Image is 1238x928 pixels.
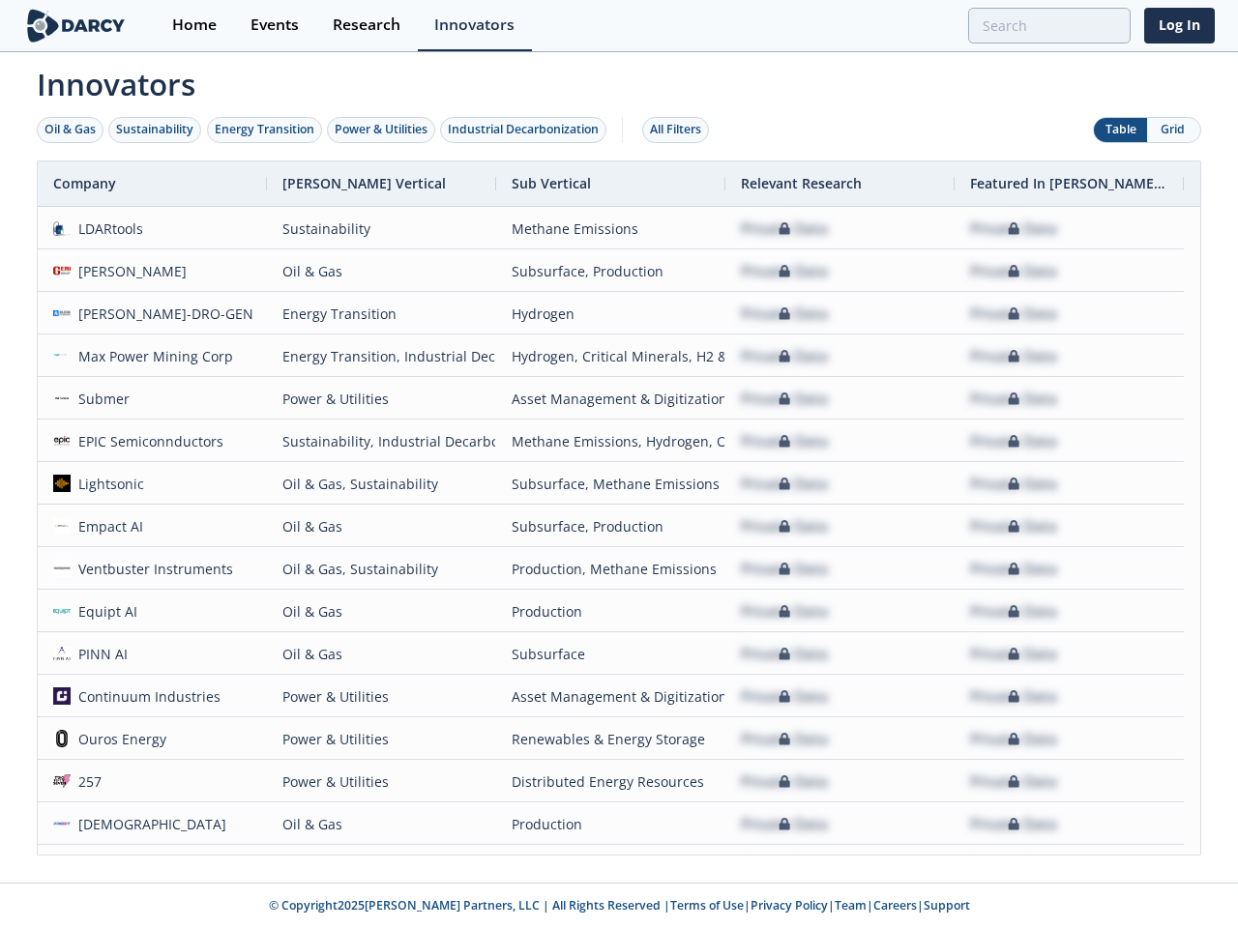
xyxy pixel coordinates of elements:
[282,718,481,760] div: Power & Utilities
[512,591,710,632] div: Production
[71,761,103,802] div: 257
[71,718,167,760] div: Ouros Energy
[970,293,1057,334] div: Private Data
[53,517,71,535] img: 2a672c60-a485-41ac-af9e-663bd8620ad3
[44,121,96,138] div: Oil & Gas
[53,772,71,790] img: cdef38a7-d789-48b0-906d-03fbc24b7577
[970,761,1057,802] div: Private Data
[512,420,710,462] div: Methane Emissions, Hydrogen, Other
[282,420,481,462] div: Sustainability, Industrial Decarbonization, Energy Transition
[741,506,828,547] div: Private Data
[512,633,710,675] div: Subsurface
[741,548,828,590] div: Private Data
[251,17,299,33] div: Events
[282,250,481,292] div: Oil & Gas
[970,803,1057,845] div: Private Data
[970,378,1057,420] div: Private Data
[53,432,71,449] img: ca163ef0-d0c7-4ded-96c2-c0cabc3dd977
[23,9,129,43] img: logo-wide.svg
[970,174,1168,192] span: Featured In [PERSON_NAME] Live
[434,17,515,33] div: Innovators
[282,463,481,505] div: Oil & Gas, Sustainability
[1147,118,1200,142] button: Grid
[741,761,828,802] div: Private Data
[741,676,828,717] div: Private Data
[670,897,744,913] a: Terms of Use
[282,633,481,675] div: Oil & Gas
[512,718,710,760] div: Renewables & Energy Storage
[512,293,710,334] div: Hydrogen
[53,219,71,237] img: a125e46b-2986-43ff-9d18-4f8cdd146939
[741,633,828,675] div: Private Data
[642,117,709,143] button: All Filters
[282,548,481,590] div: Oil & Gas, Sustainability
[970,463,1057,505] div: Private Data
[970,591,1057,632] div: Private Data
[53,645,71,662] img: 81595643-af35-4e7d-8eb7-8c0ed8842a86
[751,897,828,913] a: Privacy Policy
[71,591,138,632] div: Equipt AI
[23,54,1215,106] span: Innovators
[27,897,1211,914] p: © Copyright 2025 [PERSON_NAME] Partners, LLC | All Rights Reserved | | | | |
[327,117,435,143] button: Power & Utilities
[282,676,481,717] div: Power & Utilities
[53,560,71,577] img: 29ccef25-2eb7-4cb9-9e04-f08bc63a69a7
[741,420,828,462] div: Private Data
[512,803,710,845] div: Production
[741,803,828,845] div: Private Data
[512,463,710,505] div: Subsurface, Methane Emissions
[116,121,193,138] div: Sustainability
[741,174,862,192] span: Relevant Research
[512,548,710,590] div: Production, Methane Emissions
[512,846,710,887] div: Distributed Energy Resources
[650,121,701,138] div: All Filters
[282,335,481,377] div: Energy Transition, Industrial Decarbonization
[968,8,1131,43] input: Advanced Search
[172,17,217,33] div: Home
[335,121,427,138] div: Power & Utilities
[71,378,131,420] div: Submer
[71,676,221,717] div: Continuum Industries
[53,730,71,747] img: 2ee87778-f517-45e7-95ee-0a8db0be8560
[970,676,1057,717] div: Private Data
[71,293,254,334] div: [PERSON_NAME]-DRO-GEN
[53,390,71,407] img: fe78614d-cefe-42a2-85cf-bf7a06ae3c82
[71,548,234,590] div: Ventbuster Instruments
[71,420,224,462] div: EPIC Semiconnductors
[71,633,129,675] div: PINN AI
[207,117,322,143] button: Energy Transition
[512,335,710,377] div: Hydrogen, Critical Minerals, H2 & Low Carbon Fuels
[282,506,481,547] div: Oil & Gas
[970,420,1057,462] div: Private Data
[970,250,1057,292] div: Private Data
[741,293,828,334] div: Private Data
[71,506,144,547] div: Empact AI
[741,335,828,377] div: Private Data
[741,250,828,292] div: Private Data
[282,846,481,887] div: Power & Utilities
[53,815,71,832] img: c29c0c01-625a-4755-b658-fa74ed2a6ef3
[741,846,828,887] div: Private Data
[53,174,116,192] span: Company
[1144,8,1215,43] a: Log In
[873,897,917,913] a: Careers
[71,463,145,505] div: Lightsonic
[333,17,400,33] div: Research
[215,121,314,138] div: Energy Transition
[53,347,71,364] img: b9f012bf-2b6d-45b2-a3b9-7c730d12282d
[835,897,867,913] a: Team
[37,117,103,143] button: Oil & Gas
[512,250,710,292] div: Subsurface, Production
[970,548,1057,590] div: Private Data
[512,761,710,802] div: Distributed Energy Resources
[970,506,1057,547] div: Private Data
[71,846,119,887] div: Trawa
[512,676,710,717] div: Asset Management & Digitization
[282,378,481,420] div: Power & Utilities
[53,475,71,492] img: 4333c695-7bd9-4d5f-8684-f184615c4b4e
[512,208,710,249] div: Methane Emissions
[741,591,828,632] div: Private Data
[282,761,481,802] div: Power & Utilities
[448,121,599,138] div: Industrial Decarbonization
[282,591,481,632] div: Oil & Gas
